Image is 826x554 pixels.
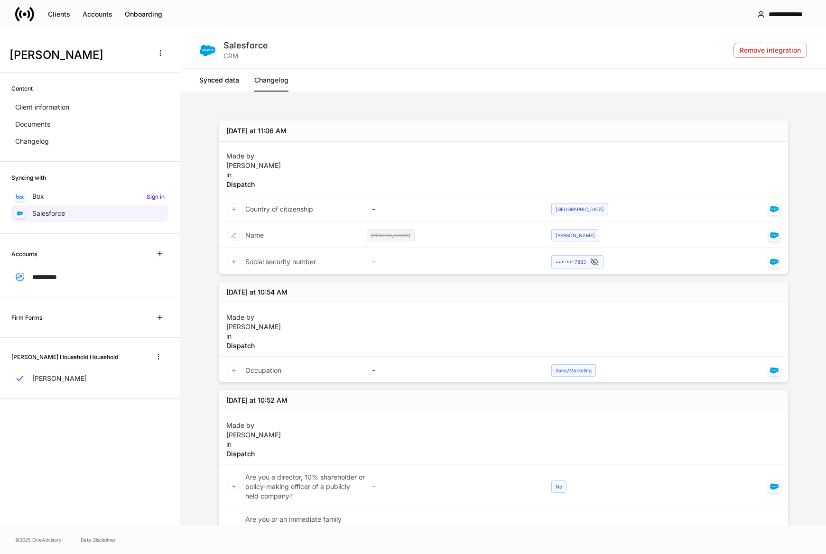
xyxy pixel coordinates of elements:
[125,11,162,18] div: Onboarding
[42,7,76,22] button: Clients
[226,126,287,136] div: [DATE] at 11:06 AM
[147,192,165,201] h6: Sign in
[226,430,281,440] p: [PERSON_NAME]
[226,449,281,459] h5: Dispatch
[226,161,281,170] p: [PERSON_NAME]
[226,396,288,405] div: [DATE] at 10:52 AM
[81,536,116,544] a: Data Disclaimer
[11,249,37,259] h6: Accounts
[245,204,313,214] p: Country of citizenship
[15,102,69,112] p: Client information
[76,7,119,22] button: Accounts
[551,364,596,377] div: Sales/Marketing
[11,370,168,387] a: [PERSON_NAME]
[32,209,65,218] p: Salesforce
[551,203,608,215] div: [GEOGRAPHIC_DATA]
[226,417,281,459] div: Made by in
[245,257,316,267] p: Social security number
[226,180,281,189] h5: Dispatch
[556,258,599,266] div: •••-••-7883
[372,366,375,375] h6: –
[15,137,49,146] p: Changelog
[11,84,33,93] h6: Content
[9,47,147,63] h3: [PERSON_NAME]
[226,322,281,332] p: [PERSON_NAME]
[32,374,87,383] p: [PERSON_NAME]
[367,229,415,241] div: [PERSON_NAME]
[11,352,118,361] h6: [PERSON_NAME] Household Household
[11,188,168,205] a: BoxSign in
[245,472,365,501] p: Are you a director, 10% shareholder or policy-making officer of a publicly held company?
[226,309,281,351] div: Made by in
[16,194,24,199] img: oYqM9ojoZLfzCHUefNbBcWHcyDPbQKagtYciMC8pFl3iZXy3dU33Uwy+706y+0q2uJ1ghNQf2OIHrSh50tUd9HaB5oMc62p0G...
[245,366,281,375] p: Occupation
[11,116,168,133] a: Documents
[740,47,801,54] div: Remove integration
[11,313,42,322] h6: Firm Forms
[83,11,112,18] div: Accounts
[733,43,807,58] button: Remove integration
[48,11,70,18] div: Clients
[223,51,270,61] div: CRM
[226,287,288,297] div: [DATE] at 10:54 AM
[15,536,62,544] span: © 2025 OneAdvisory
[32,192,44,201] p: Box
[119,7,168,22] button: Onboarding
[226,341,281,351] h5: Dispatch
[11,173,46,182] h6: Syncing with
[372,257,375,266] h6: –
[769,230,780,241] div: Salesforce
[372,482,375,491] h6: –
[15,120,50,129] p: Documents
[551,229,599,241] div: [PERSON_NAME]
[11,99,168,116] a: Client information
[769,365,780,376] div: Salesforce
[254,69,288,92] a: Changelog
[769,256,780,268] div: Salesforce
[226,148,281,189] div: Made by in
[11,205,168,222] a: Salesforce
[769,481,780,492] div: Salesforce
[769,203,780,215] div: Salesforce
[199,69,239,92] a: Synced data
[223,40,270,51] div: Salesforce
[372,204,375,213] h6: –
[245,231,264,240] p: Name
[551,480,566,493] div: No
[11,133,168,150] a: Changelog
